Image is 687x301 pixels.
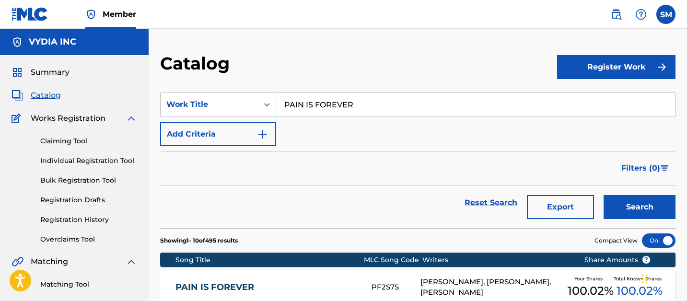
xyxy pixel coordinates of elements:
a: Bulk Registration Tool [40,175,137,185]
img: Matching [12,256,23,267]
span: Share Amounts [584,255,651,265]
button: Add Criteria [160,122,276,146]
span: Member [103,9,136,20]
p: Showing 1 - 10 of 495 results [160,236,238,245]
div: Work Title [166,99,253,110]
div: Drag [642,265,648,293]
a: SummarySummary [12,67,70,78]
a: PAIN IS FOREVER [175,282,359,293]
a: Claiming Tool [40,136,137,146]
iframe: Resource Center [660,179,687,256]
a: Registration History [40,215,137,225]
div: Help [631,5,651,24]
span: 100.02 % [568,282,614,300]
a: Public Search [606,5,626,24]
span: 100.02 % [617,282,663,300]
a: Overclaims Tool [40,234,137,244]
div: Song Title [175,255,363,265]
img: f7272a7cc735f4ea7f67.svg [656,61,668,73]
img: help [635,9,647,20]
img: Catalog [12,90,23,101]
img: search [610,9,622,20]
a: Individual Registration Tool [40,156,137,166]
a: Reset Search [460,192,522,213]
span: Matching [31,256,68,267]
h2: Catalog [160,53,234,74]
a: Registration Drafts [40,195,137,205]
img: Top Rightsholder [85,9,97,20]
div: MLC Song Code [364,255,423,265]
img: expand [126,113,137,124]
span: Compact View [594,236,638,245]
img: MLC Logo [12,7,48,21]
span: Catalog [31,90,61,101]
div: User Menu [656,5,675,24]
img: Summary [12,67,23,78]
span: Your Shares [574,275,606,282]
img: expand [126,256,137,267]
button: Register Work [557,55,675,79]
span: Summary [31,67,70,78]
span: Filters ( 0 ) [621,162,660,174]
img: filter [661,165,669,171]
div: Writers [422,255,569,265]
div: PF2S7S [372,282,420,293]
span: Works Registration [31,113,105,124]
div: [PERSON_NAME], [PERSON_NAME], [PERSON_NAME] [420,277,567,298]
button: Search [604,195,675,219]
span: Total Known Shares [614,275,665,282]
iframe: Chat Widget [639,255,687,301]
img: 9d2ae6d4665cec9f34b9.svg [257,128,268,140]
a: CatalogCatalog [12,90,61,101]
img: Accounts [12,36,23,48]
a: Matching Tool [40,279,137,289]
form: Search Form [160,93,675,228]
img: Works Registration [12,113,24,124]
button: Filters (0) [616,156,675,180]
h5: VYDIA INC [29,36,76,47]
button: Export [527,195,594,219]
